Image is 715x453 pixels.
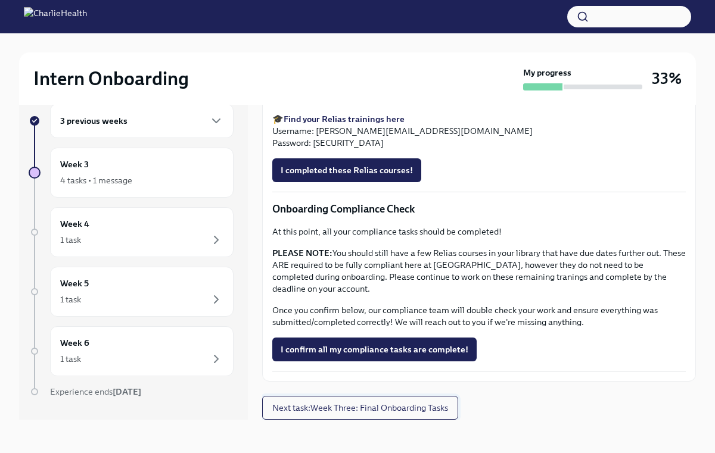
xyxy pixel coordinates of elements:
p: At this point, all your compliance tasks should be completed! [272,226,686,238]
a: Week 51 task [29,267,234,317]
button: I confirm all my compliance tasks are complete! [272,338,477,361]
div: 1 task [60,293,81,305]
span: Next task : Week Three: Final Onboarding Tasks [272,402,448,414]
div: 3 previous weeks [50,104,234,138]
a: Week 41 task [29,207,234,257]
a: Week 61 task [29,326,234,376]
strong: My progress [523,67,571,79]
span: I completed these Relias courses! [281,164,413,176]
h3: 33% [652,68,682,89]
a: Week 34 tasks • 1 message [29,148,234,198]
h6: 3 previous weeks [60,114,128,127]
h6: Week 4 [60,217,89,230]
h6: Week 5 [60,277,89,290]
strong: [DATE] [113,386,141,397]
p: You should still have a few Relias courses in your library that have due dates further out. These... [272,247,686,295]
p: 🎓 Username: [PERSON_NAME][EMAIL_ADDRESS][DOMAIN_NAME] Password: [SECURITY_DATA] [272,113,686,149]
h2: Intern Onboarding [33,67,189,90]
span: I confirm all my compliance tasks are complete! [281,343,468,355]
strong: PLEASE NOTE: [272,248,332,258]
h6: Week 6 [60,336,89,349]
p: Onboarding Compliance Check [272,202,686,216]
span: Experience ends [50,386,141,397]
div: 4 tasks • 1 message [60,174,132,186]
div: 1 task [60,353,81,365]
button: I completed these Relias courses! [272,158,421,182]
h6: Week 3 [60,158,89,171]
p: Once you confirm below, our compliance team will double check your work and ensure everything was... [272,304,686,328]
button: Next task:Week Three: Final Onboarding Tasks [262,396,458,420]
img: CharlieHealth [24,7,87,26]
a: Find your Relias trainings here [284,114,405,124]
div: 1 task [60,234,81,246]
